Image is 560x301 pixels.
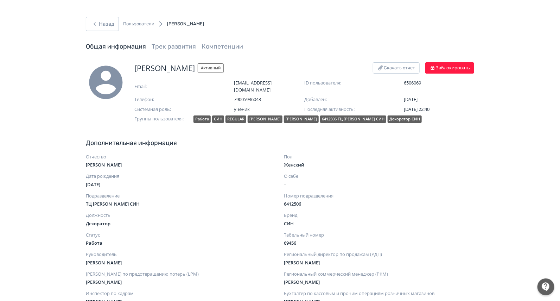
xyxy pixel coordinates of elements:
[86,138,474,148] span: Дополнительная информация
[284,240,296,246] span: 69456
[86,232,276,239] span: Статус
[134,96,205,103] span: Телефон:
[404,96,418,102] span: [DATE]
[86,290,276,297] span: Инспектор по кадрам
[248,115,282,123] div: [PERSON_NAME]
[212,115,224,123] div: СИН
[404,106,429,112] span: [DATE] 22:40
[284,279,320,285] span: [PERSON_NAME]
[404,80,474,87] span: 6506069
[284,259,320,266] span: [PERSON_NAME]
[193,115,211,123] div: Работа
[152,43,196,50] a: Трек развития
[304,96,375,103] span: Добавлен:
[134,115,191,124] span: Группы пользователя:
[225,115,246,123] div: REGULAR
[284,212,474,219] span: Бренд
[86,220,110,227] span: Декоратор
[86,17,119,31] button: Назад
[86,279,122,285] span: [PERSON_NAME]
[234,106,304,113] span: ученик
[86,212,276,219] span: Должность
[234,96,304,103] span: 79005936043
[284,153,474,161] span: Пол
[284,162,304,168] span: Женский
[304,106,375,113] span: Последняя активность:
[202,43,243,50] a: Компетенции
[86,251,276,258] span: Руководитель
[123,20,154,27] a: Пользователи
[86,201,140,207] span: ТЦ [PERSON_NAME] СИН
[134,106,205,113] span: Системная роль:
[167,21,204,26] span: [PERSON_NAME]
[284,232,474,239] span: Табельный номер
[284,201,301,207] span: 6412506
[86,240,102,246] span: Работа
[134,83,205,90] span: Email:
[86,43,146,50] a: Общая информация
[284,271,474,278] span: Региональный коммерческий менеджер (РКМ)
[86,162,122,168] span: [PERSON_NAME]
[284,220,294,227] span: СИН
[86,271,276,278] span: [PERSON_NAME] по предотвращению потерь (LPM)
[284,115,319,123] div: [PERSON_NAME]
[284,290,474,297] span: Бухгалтер по кассовым и прочим операциям розничных магазинов
[320,115,386,123] div: 6412506 ТЦ [PERSON_NAME] СИН
[86,181,100,188] span: [DATE]
[86,173,276,180] span: Дата рождения
[86,193,276,200] span: Подразделение
[86,153,276,161] span: Отчество
[134,62,195,74] span: [PERSON_NAME]
[284,193,474,200] span: Номер подразделения
[304,80,375,87] span: ID пользователя:
[284,181,286,188] span: –
[373,62,420,74] button: Скачать отчет
[86,259,122,266] span: [PERSON_NAME]
[198,63,224,73] span: Активный
[284,173,474,180] span: О себе
[388,115,422,123] div: Декоратор СИН
[234,80,304,93] span: [EMAIL_ADDRESS][DOMAIN_NAME]
[284,251,474,258] span: Региональный директор по продажам (РДП)
[425,62,474,74] button: Заблокировать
